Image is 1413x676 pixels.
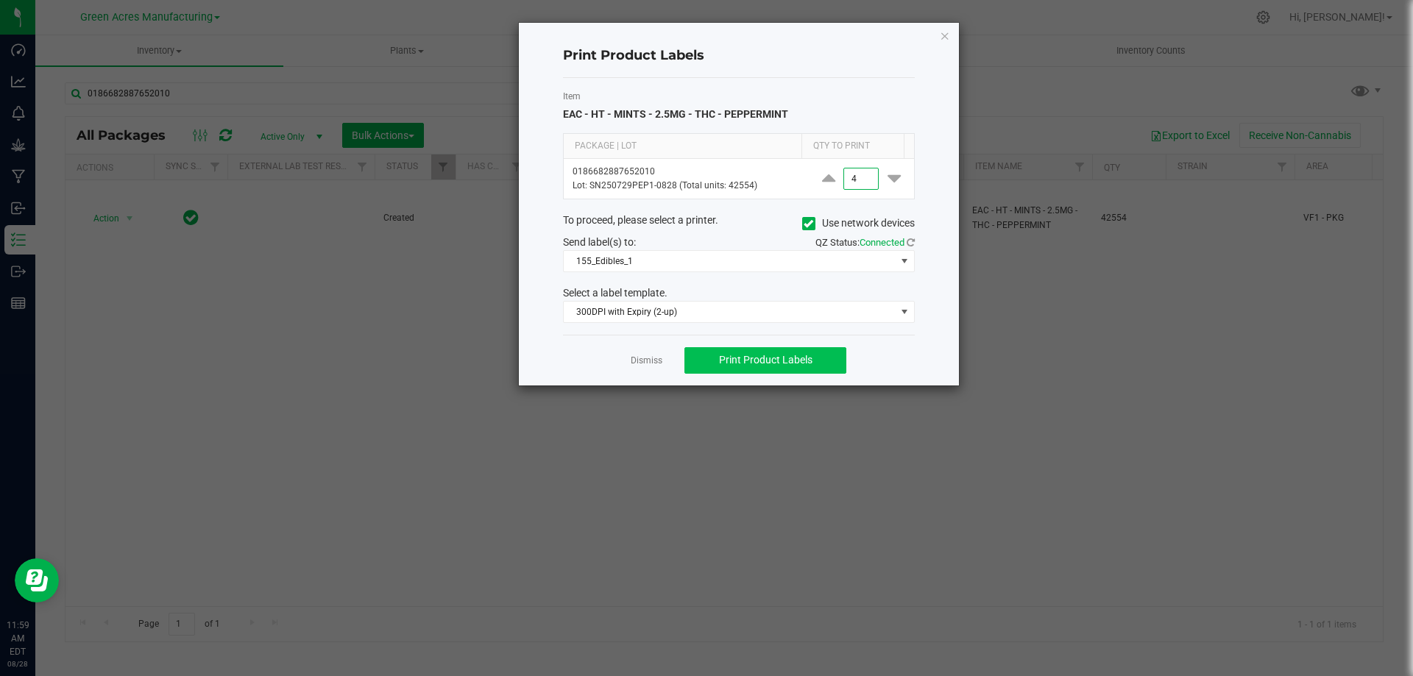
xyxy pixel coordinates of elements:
div: Select a label template. [552,285,926,301]
span: Send label(s) to: [563,236,636,248]
span: Print Product Labels [719,354,812,366]
span: 300DPI with Expiry (2-up) [564,302,896,322]
span: Connected [860,237,904,248]
span: QZ Status: [815,237,915,248]
h4: Print Product Labels [563,46,915,65]
button: Print Product Labels [684,347,846,374]
p: 0186682887652010 [573,165,800,179]
p: Lot: SN250729PEP1-0828 (Total units: 42554) [573,179,800,193]
label: Use network devices [802,216,915,231]
a: Dismiss [631,355,662,367]
iframe: Resource center [15,558,59,602]
th: Package | Lot [564,134,801,159]
span: EAC - HT - MINTS - 2.5MG - THC - PEPPERMINT [563,108,788,120]
span: 155_Edibles_1 [564,251,896,271]
th: Qty to Print [801,134,904,159]
div: To proceed, please select a printer. [552,213,926,235]
label: Item [563,90,915,103]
